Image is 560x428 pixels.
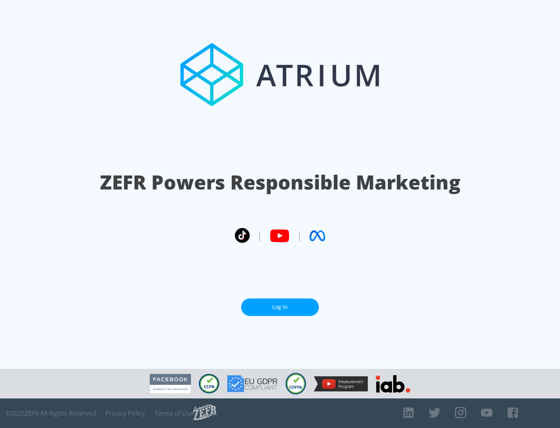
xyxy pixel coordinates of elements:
a: Privacy Policy [105,409,145,417]
img: GDPR Compliant [227,375,278,392]
a: Terms of Use [154,409,193,417]
a: Log In [241,298,319,316]
span: | [297,230,302,242]
img: YouTube Measurement Program [314,376,368,391]
span: © 2025 ZEFR All Rights Reserved [6,409,96,417]
span: | [257,230,262,242]
img: COPPA Compliant [285,373,306,395]
img: Facebook Marketing Partner [150,374,191,394]
h1: ZEFR Powers Responsible Marketing [100,169,460,196]
img: IAB [376,375,410,393]
img: CCPA Compliant [199,374,219,393]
